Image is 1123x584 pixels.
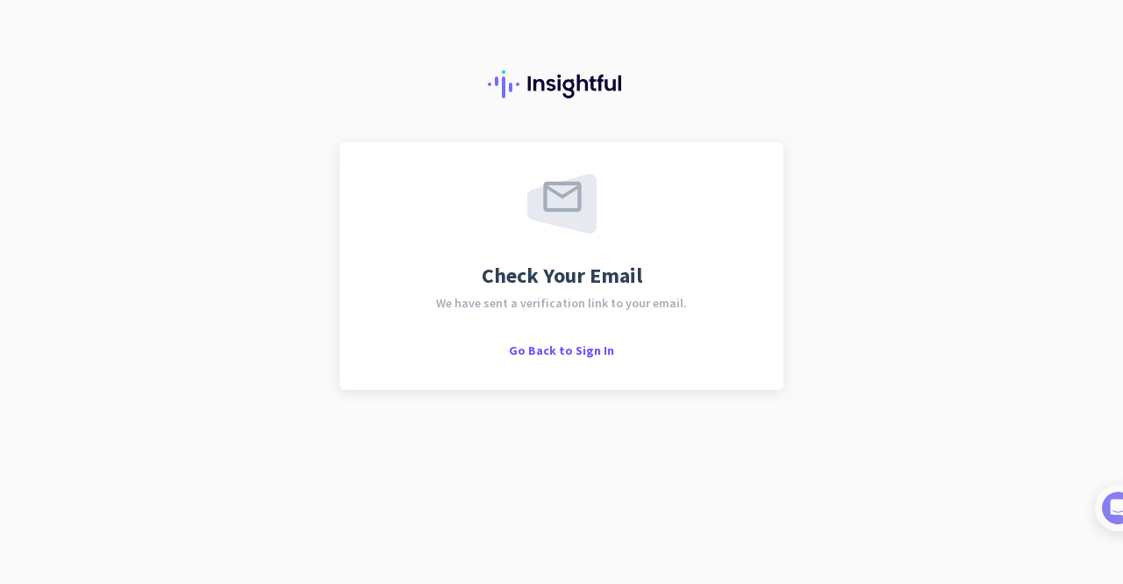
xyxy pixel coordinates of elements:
[488,70,635,98] img: Insightful
[527,174,597,234] img: email-sent
[482,265,642,286] span: Check Your Email
[509,342,614,358] span: Go Back to Sign In
[436,297,687,309] span: We have sent a verification link to your email.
